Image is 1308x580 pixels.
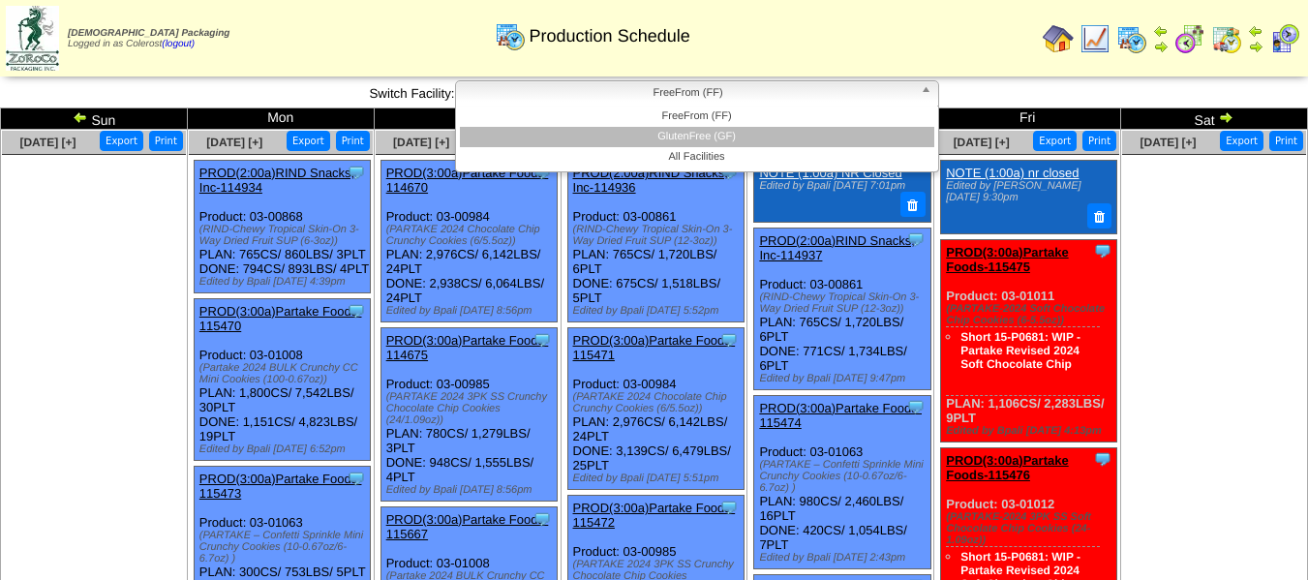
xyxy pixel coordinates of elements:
div: (PARTAKE 2024 Chocolate Chip Crunchy Cookies (6/5.5oz)) [386,224,557,247]
a: NOTE (1:00a) nr closed [946,166,1079,180]
a: [DATE] [+] [206,136,262,149]
a: [DATE] [+] [393,136,449,149]
img: home.gif [1043,23,1074,54]
a: PROD(2:00a)RIND Snacks, Inc-114936 [573,166,728,195]
button: Print [1269,131,1303,151]
a: [DATE] [+] [19,136,76,149]
div: Edited by Bpali [DATE] 4:39pm [199,276,370,288]
a: PROD(3:00a)Partake Foods-115472 [573,501,736,530]
a: PROD(3:00a)Partake Foods-115470 [199,304,362,333]
a: NOTE (1:00a) NR Closed [759,166,901,180]
img: arrowright.gif [1248,39,1263,54]
div: Product: 03-00861 PLAN: 765CS / 1,720LBS / 6PLT DONE: 675CS / 1,518LBS / 5PLT [567,161,744,322]
div: Edited by Bpali [DATE] 8:56pm [386,484,557,496]
img: Tooltip [719,330,739,350]
li: All Facilities [460,147,934,168]
td: Mon [187,108,374,130]
a: PROD(3:00a)Partake Foods-114675 [386,333,549,362]
div: Product: 03-01008 PLAN: 1,800CS / 7,542LBS / 30PLT DONE: 1,151CS / 4,823LBS / 19PLT [194,299,370,461]
div: Edited by Bpali [DATE] 5:51pm [573,473,744,484]
div: Product: 03-00985 PLAN: 780CS / 1,279LBS / 3PLT DONE: 948CS / 1,555LBS / 4PLT [380,328,557,502]
div: (PARTAKE – Confetti Sprinkle Mini Crunchy Cookies (10-0.67oz/6-6.7oz) ) [199,530,370,565]
div: Product: 03-00861 PLAN: 765CS / 1,720LBS / 6PLT DONE: 771CS / 1,734LBS / 6PLT [754,228,930,389]
img: arrowright.gif [1218,109,1233,125]
a: PROD(2:00a)RIND Snacks, Inc-114937 [759,233,914,262]
div: (RIND-Chewy Tropical Skin-On 3-Way Dried Fruit SUP (12-3oz)) [759,291,929,315]
a: PROD(3:00a)Partake Foods-114670 [386,166,549,195]
button: Export [287,131,330,151]
a: PROD(3:00a)Partake Foods-115476 [946,453,1068,482]
div: Product: 03-01011 PLAN: 1,106CS / 2,283LBS / 9PLT [941,239,1117,442]
div: Product: 03-00984 PLAN: 2,976CS / 6,142LBS / 24PLT DONE: 2,938CS / 6,064LBS / 24PLT [380,161,557,322]
img: line_graph.gif [1080,23,1110,54]
a: [DATE] [+] [1140,136,1196,149]
img: Tooltip [906,397,926,416]
div: Product: 03-01063 PLAN: 980CS / 2,460LBS / 16PLT DONE: 420CS / 1,054LBS / 7PLT [754,395,930,568]
div: Edited by Bpali [DATE] 5:52pm [573,305,744,317]
img: arrowleft.gif [1248,23,1263,39]
button: Print [1082,131,1116,151]
img: arrowright.gif [1153,39,1169,54]
a: PROD(2:00a)RIND Snacks, Inc-114934 [199,166,354,195]
div: (RIND-Chewy Tropical Skin-On 3-Way Dried Fruit SUP (6-3oz)) [199,224,370,247]
td: Sun [1,108,188,130]
img: Tooltip [347,469,366,488]
button: Delete Note [900,192,926,217]
a: PROD(3:00a)Partake Foods-115475 [946,245,1068,274]
div: (Partake 2024 BULK Crunchy CC Mini Cookies (100-0.67oz)) [199,362,370,385]
li: FreeFrom (FF) [460,107,934,127]
li: GlutenFree (GF) [460,127,934,147]
div: Product: 03-00984 PLAN: 2,976CS / 6,142LBS / 24PLT DONE: 3,139CS / 6,479LBS / 25PLT [567,328,744,490]
img: calendarblend.gif [1174,23,1205,54]
img: calendarprod.gif [1116,23,1147,54]
span: Logged in as Colerost [68,28,229,49]
img: arrowleft.gif [1153,23,1169,39]
button: Print [149,131,183,151]
div: Edited by Bpali [DATE] 4:13pm [946,425,1116,437]
a: PROD(3:00a)Partake Foods-115474 [759,401,922,430]
img: Tooltip [719,498,739,517]
img: Tooltip [1093,449,1112,469]
img: Tooltip [347,301,366,321]
img: calendarinout.gif [1211,23,1242,54]
div: (PARTAKE-2024 3PK SS Soft Chocolate Chip Cookies (24-1.09oz)) [946,511,1116,546]
span: [DEMOGRAPHIC_DATA] Packaging [68,28,229,39]
div: Edited by Bpali [DATE] 2:43pm [759,552,929,564]
img: Tooltip [1093,241,1112,260]
img: calendarprod.gif [495,20,526,51]
a: PROD(3:00a)Partake Foods-115667 [386,512,549,541]
img: Tooltip [347,163,366,182]
div: (PARTAKE 2024 3PK SS Crunchy Chocolate Chip Cookies (24/1.09oz)) [386,391,557,426]
img: arrowleft.gif [73,109,88,125]
a: (logout) [162,39,195,49]
button: Export [1220,131,1263,151]
a: [DATE] [+] [954,136,1010,149]
span: FreeFrom (FF) [464,81,913,105]
button: Print [336,131,370,151]
a: PROD(3:00a)Partake Foods-115471 [573,333,736,362]
div: Edited by Bpali [DATE] 8:56pm [386,305,557,317]
div: Edited by Bpali [DATE] 9:47pm [759,373,929,384]
td: Sat [1121,108,1308,130]
div: (PARTAKE – Confetti Sprinkle Mini Crunchy Cookies (10-0.67oz/6-6.7oz) ) [759,459,929,494]
span: Production Schedule [530,26,690,46]
div: Edited by Bpali [DATE] 7:01pm [759,180,923,192]
div: (PARTAKE-2024 Soft Chocolate Chip Cookies (6-5.5oz)) [946,303,1116,326]
div: Edited by [PERSON_NAME] [DATE] 9:30pm [946,180,1110,203]
div: Edited by Bpali [DATE] 6:52pm [199,443,370,455]
button: Delete Note [1087,203,1112,229]
img: calendarcustomer.gif [1269,23,1300,54]
button: Export [1033,131,1077,151]
div: (RIND-Chewy Tropical Skin-On 3-Way Dried Fruit SUP (12-3oz)) [573,224,744,247]
img: zoroco-logo-small.webp [6,6,59,71]
a: PROD(3:00a)Partake Foods-115473 [199,472,362,501]
div: (PARTAKE 2024 Chocolate Chip Crunchy Cookies (6/5.5oz)) [573,391,744,414]
img: Tooltip [532,509,552,529]
img: Tooltip [532,330,552,350]
img: Tooltip [906,229,926,249]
